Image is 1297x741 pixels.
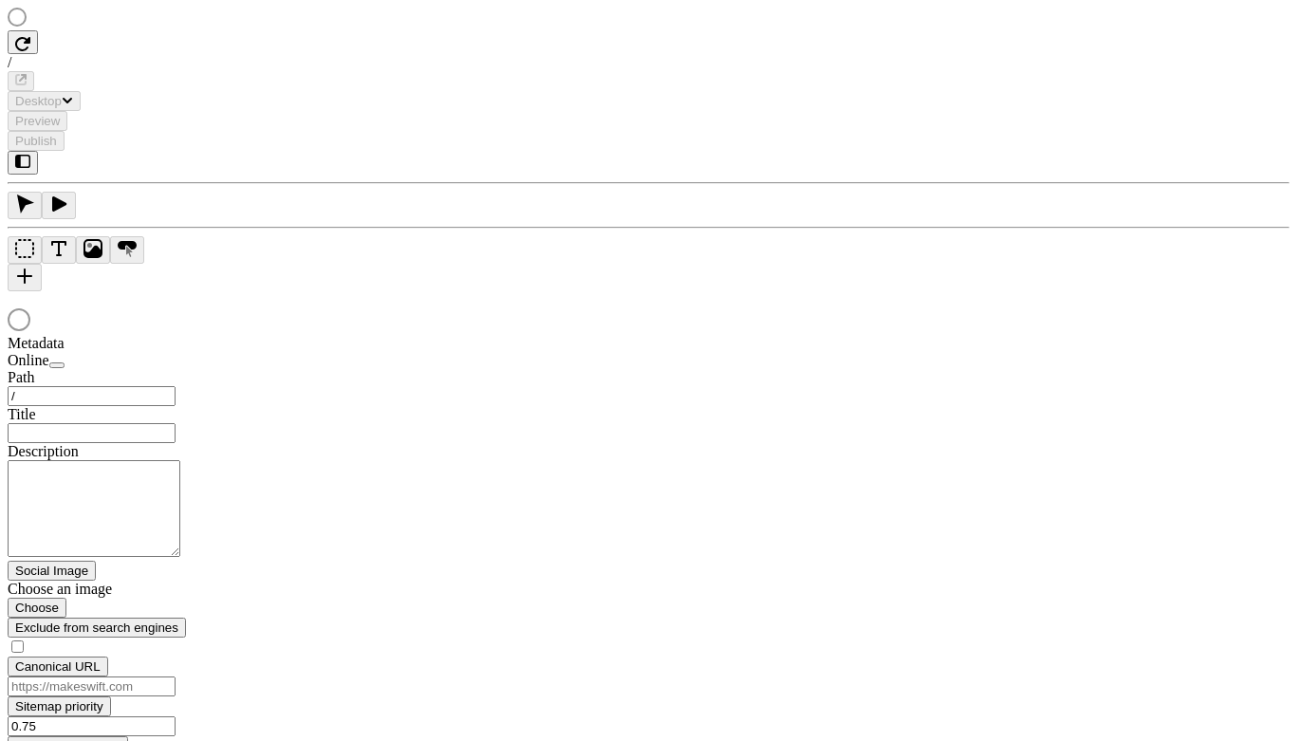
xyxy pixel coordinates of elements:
[15,134,57,148] span: Publish
[8,352,49,368] span: Online
[8,598,66,618] button: Choose
[8,696,111,716] button: Sitemap priority
[15,699,103,713] span: Sitemap priority
[8,443,79,459] span: Description
[42,236,76,264] button: Text
[8,676,176,696] input: https://makeswift.com
[15,94,62,108] span: Desktop
[15,601,59,615] span: Choose
[8,581,235,598] div: Choose an image
[8,335,235,352] div: Metadata
[15,659,101,674] span: Canonical URL
[110,236,144,264] button: Button
[8,131,65,151] button: Publish
[76,236,110,264] button: Image
[15,114,60,128] span: Preview
[8,618,186,638] button: Exclude from search engines
[8,657,108,676] button: Canonical URL
[8,54,1289,71] div: /
[8,111,67,131] button: Preview
[8,236,42,264] button: Box
[8,369,34,385] span: Path
[15,621,178,635] span: Exclude from search engines
[8,91,81,111] button: Desktop
[15,564,88,578] span: Social Image
[8,561,96,581] button: Social Image
[8,406,36,422] span: Title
